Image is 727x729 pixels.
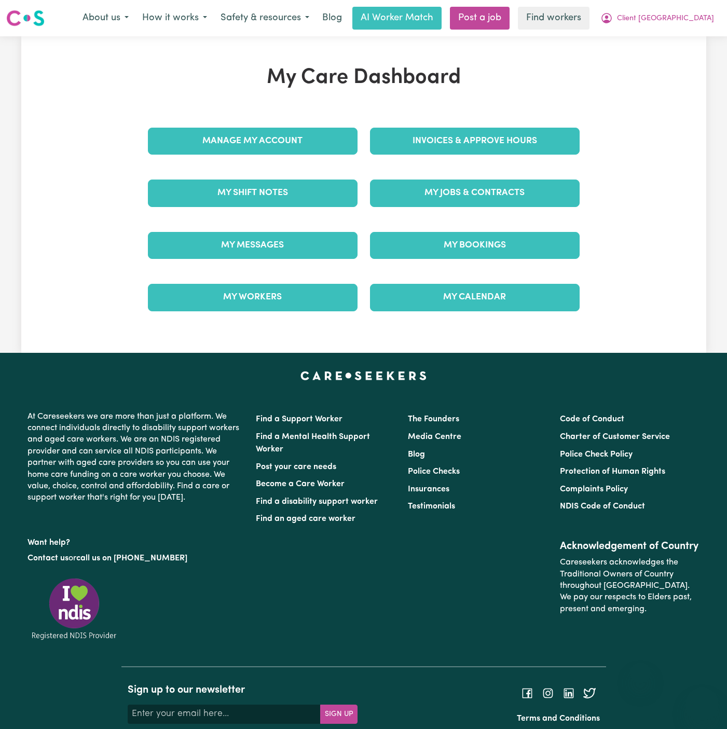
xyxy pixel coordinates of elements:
[560,502,645,511] a: NDIS Code of Conduct
[352,7,442,30] a: AI Worker Match
[370,232,580,259] a: My Bookings
[135,7,214,29] button: How it works
[28,533,243,548] p: Want help?
[6,6,45,30] a: Careseekers logo
[450,7,510,30] a: Post a job
[563,689,575,697] a: Follow Careseekers on LinkedIn
[408,450,425,459] a: Blog
[521,689,533,697] a: Follow Careseekers on Facebook
[370,284,580,311] a: My Calendar
[583,689,596,697] a: Follow Careseekers on Twitter
[542,689,554,697] a: Follow Careseekers on Instagram
[560,467,665,476] a: Protection of Human Rights
[214,7,316,29] button: Safety & resources
[256,515,355,523] a: Find an aged care worker
[256,433,370,453] a: Find a Mental Health Support Worker
[28,548,243,568] p: or
[300,372,427,380] a: Careseekers home page
[76,7,135,29] button: About us
[28,554,68,562] a: Contact us
[560,485,628,493] a: Complaints Policy
[256,415,342,423] a: Find a Support Worker
[408,415,459,423] a: The Founders
[6,9,45,27] img: Careseekers logo
[128,684,358,696] h2: Sign up to our newsletter
[408,502,455,511] a: Testimonials
[316,7,348,30] a: Blog
[28,576,121,641] img: Registered NDIS provider
[256,463,336,471] a: Post your care needs
[76,554,187,562] a: call us on [PHONE_NUMBER]
[408,485,449,493] a: Insurances
[142,65,586,90] h1: My Care Dashboard
[370,128,580,155] a: Invoices & Approve Hours
[560,415,624,423] a: Code of Conduct
[128,705,321,723] input: Enter your email here...
[148,128,358,155] a: Manage My Account
[560,450,633,459] a: Police Check Policy
[370,180,580,207] a: My Jobs & Contracts
[617,13,714,24] span: Client [GEOGRAPHIC_DATA]
[518,7,589,30] a: Find workers
[148,180,358,207] a: My Shift Notes
[685,687,719,721] iframe: Button to launch messaging window
[320,705,358,723] button: Subscribe
[148,284,358,311] a: My Workers
[256,498,378,506] a: Find a disability support worker
[517,714,600,723] a: Terms and Conditions
[560,433,670,441] a: Charter of Customer Service
[256,480,345,488] a: Become a Care Worker
[408,433,461,441] a: Media Centre
[560,553,699,619] p: Careseekers acknowledges the Traditional Owners of Country throughout [GEOGRAPHIC_DATA]. We pay o...
[408,467,460,476] a: Police Checks
[560,540,699,553] h2: Acknowledgement of Country
[594,7,721,29] button: My Account
[148,232,358,259] a: My Messages
[28,407,243,508] p: At Careseekers we are more than just a platform. We connect individuals directly to disability su...
[630,663,651,683] iframe: Close message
